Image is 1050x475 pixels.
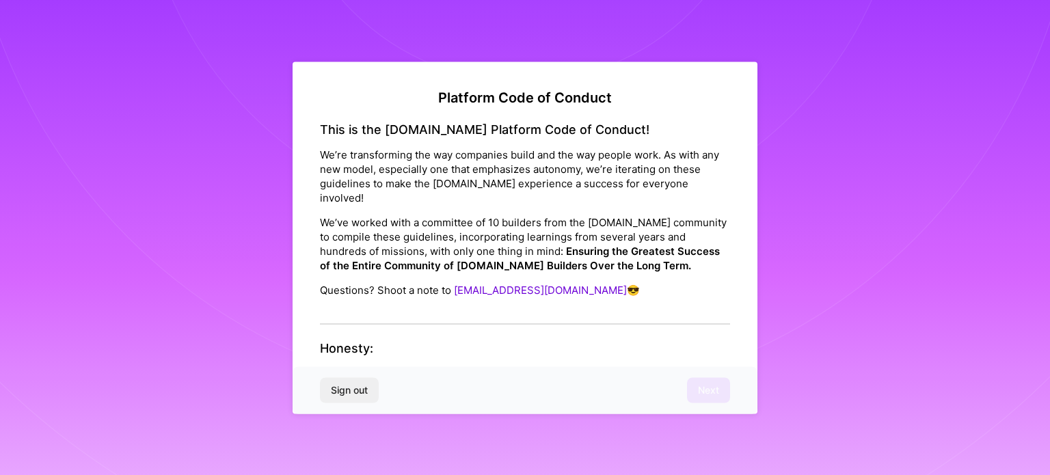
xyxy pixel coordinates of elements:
[320,245,720,272] strong: Ensuring the Greatest Success of the Entire Community of [DOMAIN_NAME] Builders Over the Long Term.
[320,341,730,356] h4: Honesty:
[331,383,368,397] span: Sign out
[320,89,730,105] h2: Platform Code of Conduct
[320,122,730,137] h4: This is the [DOMAIN_NAME] Platform Code of Conduct!
[454,284,627,297] a: [EMAIL_ADDRESS][DOMAIN_NAME]
[320,283,730,297] p: Questions? Shoot a note to 😎
[320,215,730,273] p: We’ve worked with a committee of 10 builders from the [DOMAIN_NAME] community to compile these gu...
[320,148,730,205] p: We’re transforming the way companies build and the way people work. As with any new model, especi...
[320,378,379,403] button: Sign out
